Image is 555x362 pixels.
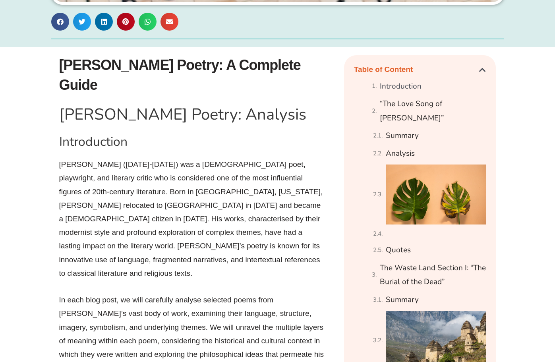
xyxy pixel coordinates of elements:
h1: [PERSON_NAME] Poetry: Analysis [59,103,325,126]
h4: Table of Content [354,65,479,74]
div: Close table of contents [479,66,486,74]
p: [PERSON_NAME] ([DATE]-[DATE]) was a [DEMOGRAPHIC_DATA] poet, playwright, and literary critic who ... [59,158,325,280]
div: Share on whatsapp [139,13,157,31]
a: Introduction [380,79,422,93]
div: Share on pinterest [117,13,135,31]
h2: Introduction [59,134,325,150]
a: Summary [386,293,419,307]
iframe: Chat Widget [423,272,555,362]
a: Summary [386,129,419,143]
div: Share on facebook [51,13,69,31]
div: Share on email [161,13,178,31]
a: Analysis [386,147,415,161]
h1: [PERSON_NAME] Poetry: A Complete Guide [59,55,336,95]
a: “The Love Song of [PERSON_NAME]” [380,97,486,125]
div: Share on twitter [73,13,91,31]
a: The Waste Land Section I: “The Burial of the Dead” [380,261,486,289]
div: Share on linkedin [95,13,113,31]
a: Quotes [386,243,411,257]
